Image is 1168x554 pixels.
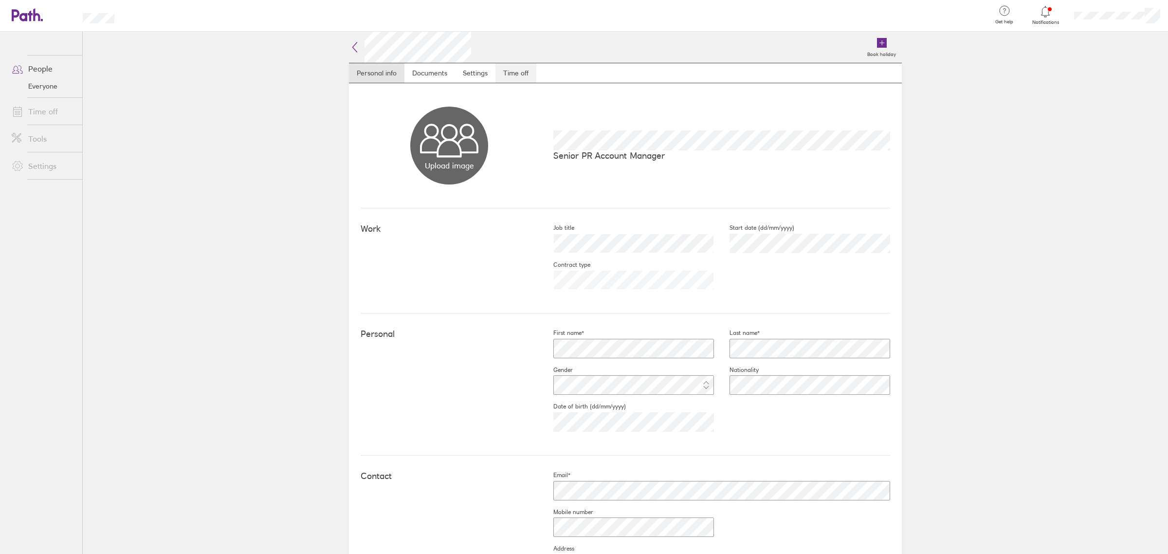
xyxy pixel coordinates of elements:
[4,156,82,176] a: Settings
[404,63,455,83] a: Documents
[538,471,570,479] label: Email*
[1030,5,1061,25] a: Notifications
[361,224,538,234] h4: Work
[861,32,902,63] a: Book holiday
[349,63,404,83] a: Personal info
[714,366,759,374] label: Nationality
[495,63,536,83] a: Time off
[4,59,82,78] a: People
[538,403,626,410] label: Date of birth (dd/mm/yyyy)
[455,63,495,83] a: Settings
[538,329,584,337] label: First name*
[538,224,574,232] label: Job title
[538,508,593,516] label: Mobile number
[988,19,1020,25] span: Get help
[4,78,82,94] a: Everyone
[361,471,538,481] h4: Contact
[538,366,573,374] label: Gender
[361,329,538,339] h4: Personal
[714,224,794,232] label: Start date (dd/mm/yyyy)
[714,329,760,337] label: Last name*
[861,49,902,57] label: Book holiday
[538,545,574,553] label: Address
[538,261,590,269] label: Contract type
[4,102,82,121] a: Time off
[553,150,890,161] p: Senior PR Account Manager
[1030,19,1061,25] span: Notifications
[4,129,82,148] a: Tools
